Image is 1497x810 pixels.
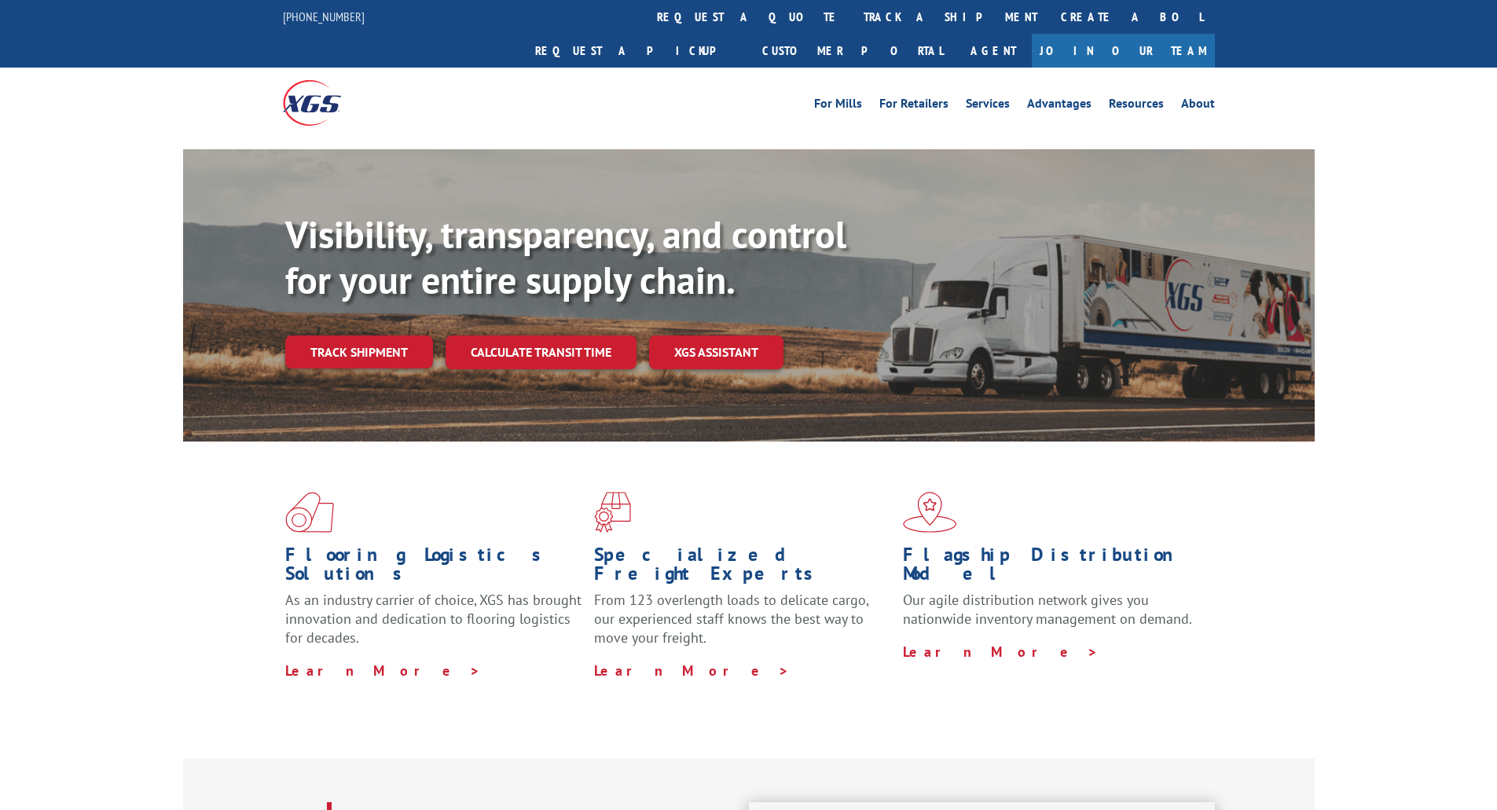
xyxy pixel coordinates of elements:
a: Services [966,97,1010,115]
span: As an industry carrier of choice, XGS has brought innovation and dedication to flooring logistics... [285,591,582,647]
a: Join Our Team [1032,34,1215,68]
img: xgs-icon-flagship-distribution-model-red [903,492,957,533]
h1: Specialized Freight Experts [594,545,891,591]
h1: Flagship Distribution Model [903,545,1200,591]
a: Agent [955,34,1032,68]
b: Visibility, transparency, and control for your entire supply chain. [285,210,846,304]
a: For Retailers [879,97,948,115]
a: Advantages [1027,97,1092,115]
a: About [1181,97,1215,115]
a: Learn More > [594,662,790,680]
span: Our agile distribution network gives you nationwide inventory management on demand. [903,591,1192,628]
img: xgs-icon-total-supply-chain-intelligence-red [285,492,334,533]
a: For Mills [814,97,862,115]
a: Customer Portal [750,34,955,68]
img: xgs-icon-focused-on-flooring-red [594,492,631,533]
a: Resources [1109,97,1164,115]
p: From 123 overlength loads to delicate cargo, our experienced staff knows the best way to move you... [594,591,891,661]
a: Learn More > [903,643,1099,661]
h1: Flooring Logistics Solutions [285,545,582,591]
a: Learn More > [285,662,481,680]
a: XGS ASSISTANT [649,335,783,369]
a: Track shipment [285,335,433,368]
a: [PHONE_NUMBER] [283,9,365,24]
a: Calculate transit time [446,335,637,369]
a: Request a pickup [523,34,750,68]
